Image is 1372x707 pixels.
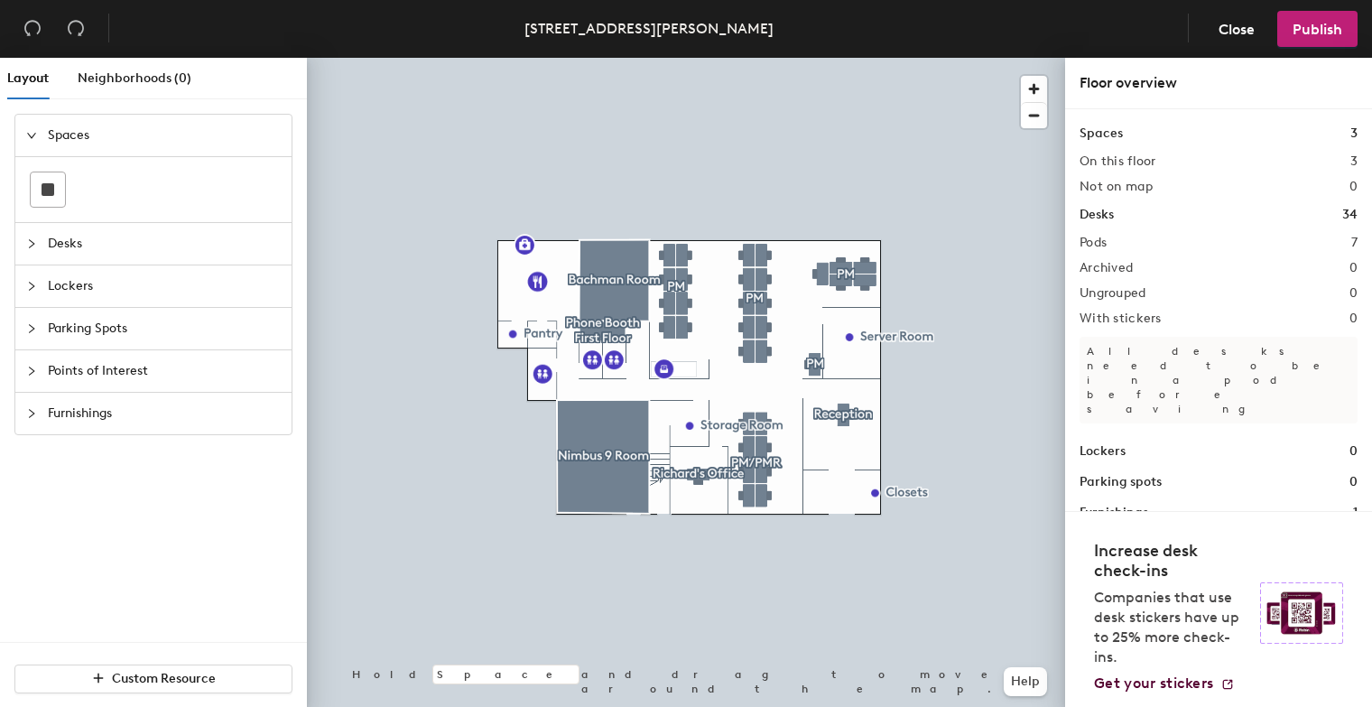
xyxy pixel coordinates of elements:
[58,11,94,47] button: Redo (⌘ + ⇧ + Z)
[1349,472,1358,492] h1: 0
[78,70,191,86] span: Neighborhoods (0)
[14,665,292,693] button: Custom Resource
[1349,312,1358,326] h2: 0
[1203,11,1270,47] button: Close
[48,350,281,392] span: Points of Interest
[1080,154,1156,169] h2: On this floor
[1080,503,1148,523] h1: Furnishings
[14,11,51,47] button: Undo (⌘ + Z)
[1080,205,1114,225] h1: Desks
[26,323,37,334] span: collapsed
[26,130,37,141] span: expanded
[1349,261,1358,275] h2: 0
[1004,667,1047,696] button: Help
[1094,674,1213,692] span: Get your stickers
[1080,236,1107,250] h2: Pods
[1351,236,1358,250] h2: 7
[524,17,774,40] div: [STREET_ADDRESS][PERSON_NAME]
[1080,472,1162,492] h1: Parking spots
[1260,582,1343,644] img: Sticker logo
[1080,312,1162,326] h2: With stickers
[1080,337,1358,423] p: All desks need to be in a pod before saving
[1094,541,1249,581] h4: Increase desk check-ins
[48,265,281,307] span: Lockers
[1353,503,1358,523] h1: 1
[1350,124,1358,144] h1: 3
[1080,442,1126,461] h1: Lockers
[48,115,281,156] span: Spaces
[1219,21,1255,38] span: Close
[48,223,281,265] span: Desks
[1094,588,1249,667] p: Companies that use desk stickers have up to 25% more check-ins.
[1293,21,1342,38] span: Publish
[1094,674,1235,693] a: Get your stickers
[1080,180,1153,194] h2: Not on map
[112,671,216,686] span: Custom Resource
[7,70,49,86] span: Layout
[26,281,37,292] span: collapsed
[1080,72,1358,94] div: Floor overview
[26,408,37,419] span: collapsed
[1342,205,1358,225] h1: 34
[1080,261,1133,275] h2: Archived
[26,238,37,249] span: collapsed
[1349,180,1358,194] h2: 0
[26,366,37,377] span: collapsed
[48,308,281,349] span: Parking Spots
[48,393,281,434] span: Furnishings
[1080,124,1123,144] h1: Spaces
[1080,286,1146,301] h2: Ungrouped
[1350,154,1358,169] h2: 3
[1349,442,1358,461] h1: 0
[1277,11,1358,47] button: Publish
[1349,286,1358,301] h2: 0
